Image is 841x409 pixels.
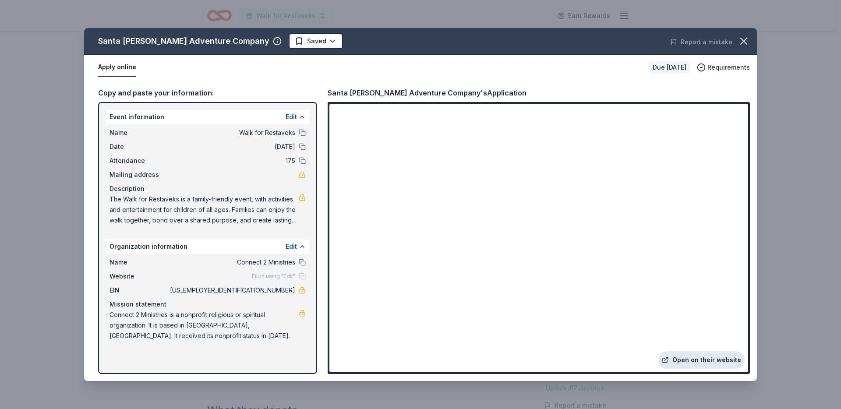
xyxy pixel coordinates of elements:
[649,61,690,74] div: Due [DATE]
[110,169,168,180] span: Mailing address
[110,310,299,341] span: Connect 2 Ministries is a nonprofit religious or spiritual organization. It is based in [GEOGRAPH...
[168,127,295,138] span: Walk for Restaveks
[110,285,168,296] span: EIN
[106,110,309,124] div: Event information
[168,285,295,296] span: [US_EMPLOYER_IDENTIFICATION_NUMBER]
[286,112,297,122] button: Edit
[168,257,295,268] span: Connect 2 Ministries
[707,62,750,73] span: Requirements
[307,36,326,46] span: Saved
[110,271,168,282] span: Website
[110,141,168,152] span: Date
[110,299,306,310] div: Mission statement
[110,127,168,138] span: Name
[98,58,136,77] button: Apply online
[286,241,297,252] button: Edit
[110,257,168,268] span: Name
[168,141,295,152] span: [DATE]
[252,273,295,280] span: Fill in using "Edit"
[658,351,745,369] a: Open on their website
[697,62,750,73] button: Requirements
[328,87,527,99] div: Santa [PERSON_NAME] Adventure Company's Application
[670,37,732,47] button: Report a mistake
[106,240,309,254] div: Organization information
[98,34,269,48] div: Santa [PERSON_NAME] Adventure Company
[110,194,299,226] span: The Walk for Restaveks is a family-friendly event, with activities and entertainment for children...
[289,33,343,49] button: Saved
[98,87,317,99] div: Copy and paste your information:
[110,183,306,194] div: Description
[168,155,295,166] span: 175
[110,155,168,166] span: Attendance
